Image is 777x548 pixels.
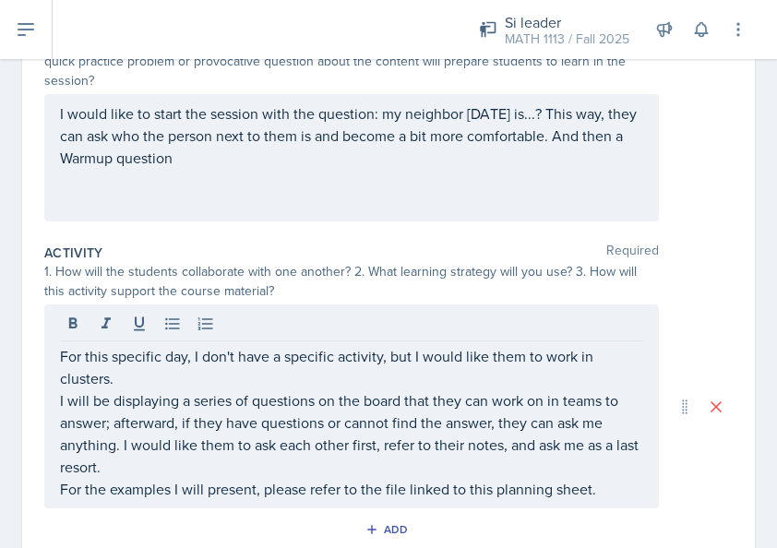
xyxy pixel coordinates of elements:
p: I will be displaying a series of questions on the board that they can work on in teams to answer;... [60,389,643,478]
span: Required [606,244,659,262]
div: How do you plan to open your session? What icebreaker will you facilitate to help build community... [44,32,659,90]
button: Add [359,516,419,543]
label: Activity [44,244,103,262]
p: I would like to start the session with the question: my neighbor [DATE] is...? This way, they can... [60,102,643,169]
div: MATH 1113 / Fall 2025 [505,30,629,49]
div: Si leader [505,11,629,33]
p: For this specific day, I don't have a specific activity, but I would like them to work in clusters. [60,345,643,389]
div: 1. How will the students collaborate with one another? 2. What learning strategy will you use? 3.... [44,262,659,301]
div: Add [369,522,409,537]
p: For the examples I will present, please refer to the file linked to this planning sheet. [60,478,643,500]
